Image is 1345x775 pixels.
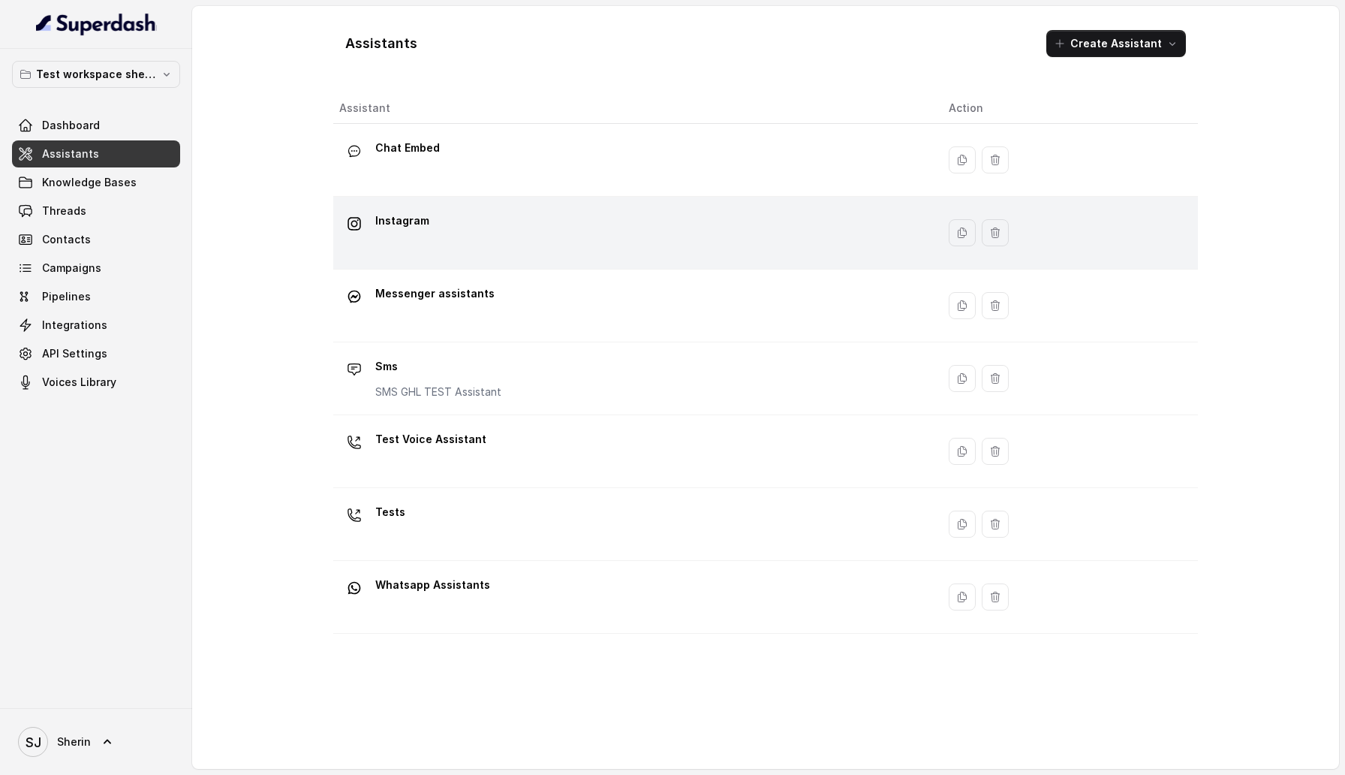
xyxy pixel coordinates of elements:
h1: Assistants [345,32,417,56]
span: Knowledge Bases [42,175,137,190]
span: Dashboard [42,118,100,133]
a: Integrations [12,312,180,339]
span: Pipelines [42,289,91,304]
span: Integrations [42,318,107,333]
a: Sherin [12,721,180,763]
a: Knowledge Bases [12,169,180,196]
span: Campaigns [42,261,101,276]
p: Tests [375,500,405,524]
p: Test Voice Assistant [375,427,486,451]
th: Assistant [333,93,937,124]
p: SMS GHL TEST Assistant [375,384,501,400]
p: Sms [375,354,501,378]
a: Pipelines [12,283,180,310]
span: API Settings [42,346,107,361]
span: Contacts [42,232,91,247]
span: Assistants [42,146,99,161]
button: Test workspace sherin - limits of workspace naming [12,61,180,88]
img: light.svg [36,12,157,36]
p: Chat Embed [375,136,440,160]
p: Test workspace sherin - limits of workspace naming [36,65,156,83]
a: Assistants [12,140,180,167]
p: Messenger assistants [375,282,495,306]
p: Instagram [375,209,429,233]
a: Dashboard [12,112,180,139]
a: Campaigns [12,255,180,282]
p: Whatsapp Assistants [375,573,490,597]
a: API Settings [12,340,180,367]
span: Sherin [57,734,91,749]
a: Contacts [12,226,180,253]
text: SJ [26,734,41,750]
span: Voices Library [42,375,116,390]
button: Create Assistant [1046,30,1186,57]
a: Voices Library [12,369,180,396]
a: Threads [12,198,180,225]
span: Threads [42,204,86,219]
th: Action [937,93,1198,124]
